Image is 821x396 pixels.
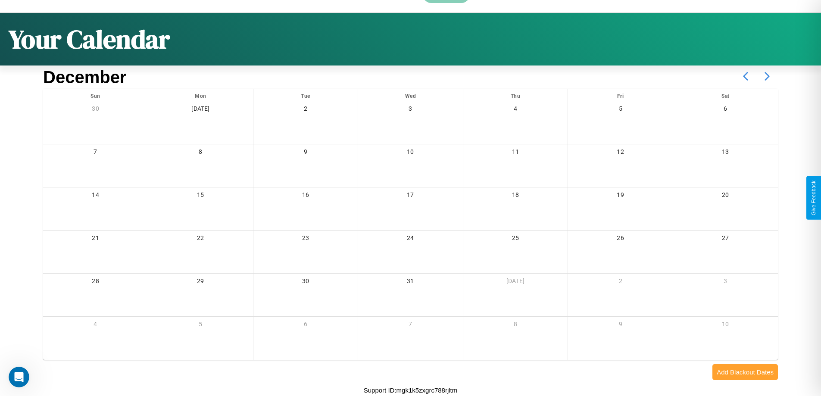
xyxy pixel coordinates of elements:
[358,274,463,291] div: 31
[463,187,568,205] div: 18
[43,187,148,205] div: 14
[673,231,778,248] div: 27
[43,68,126,87] h2: December
[364,384,458,396] p: Support ID: mgk1k5zxgrc788rjltm
[358,144,463,162] div: 10
[148,274,253,291] div: 29
[9,367,29,387] iframe: Intercom live chat
[43,144,148,162] div: 7
[673,274,778,291] div: 3
[673,101,778,119] div: 6
[148,317,253,334] div: 5
[463,89,568,101] div: Thu
[148,231,253,248] div: 22
[568,101,673,119] div: 5
[148,101,253,119] div: [DATE]
[568,274,673,291] div: 2
[253,101,358,119] div: 2
[568,187,673,205] div: 19
[253,231,358,248] div: 23
[673,89,778,101] div: Sat
[712,364,778,380] button: Add Blackout Dates
[463,231,568,248] div: 25
[811,181,817,215] div: Give Feedback
[673,317,778,334] div: 10
[253,187,358,205] div: 16
[463,144,568,162] div: 11
[43,89,148,101] div: Sun
[463,101,568,119] div: 4
[673,187,778,205] div: 20
[43,274,148,291] div: 28
[358,101,463,119] div: 3
[463,317,568,334] div: 8
[568,317,673,334] div: 9
[568,144,673,162] div: 12
[673,144,778,162] div: 13
[253,89,358,101] div: Tue
[358,317,463,334] div: 7
[253,274,358,291] div: 30
[148,187,253,205] div: 15
[568,231,673,248] div: 26
[43,317,148,334] div: 4
[148,144,253,162] div: 8
[463,274,568,291] div: [DATE]
[148,89,253,101] div: Mon
[358,187,463,205] div: 17
[358,89,463,101] div: Wed
[43,231,148,248] div: 21
[253,144,358,162] div: 9
[9,22,170,57] h1: Your Calendar
[43,101,148,119] div: 30
[358,231,463,248] div: 24
[568,89,673,101] div: Fri
[253,317,358,334] div: 6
